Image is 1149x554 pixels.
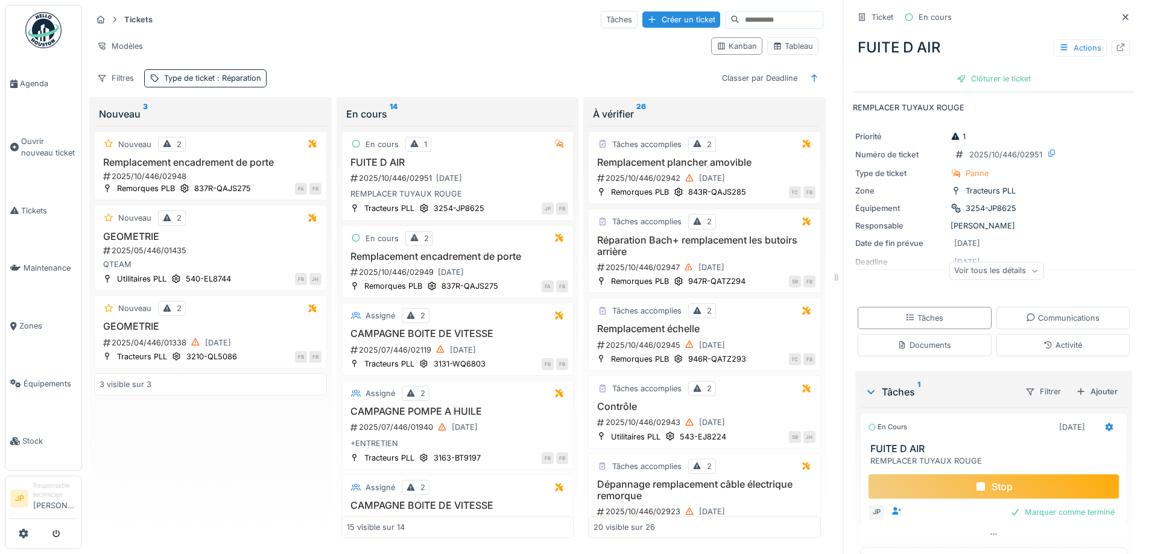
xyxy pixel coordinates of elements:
div: Kanban [717,40,757,52]
div: Documents [897,339,951,351]
div: FB [803,186,815,198]
div: 15 visible sur 14 [347,521,405,532]
div: Tâches [905,312,943,324]
h3: GEOMETRIE [100,231,321,242]
div: FB [542,358,554,370]
div: Utilitaires PLL [117,273,166,285]
div: Tâches accomplies [612,383,682,394]
div: FB [803,275,815,288]
div: Type de ticket [855,168,946,179]
div: Tâches accomplies [612,461,682,472]
div: Tâches accomplies [612,305,682,316]
div: Tracteurs PLL [364,203,414,214]
div: Tâches accomplies [612,216,682,227]
sup: 26 [636,107,646,121]
div: 2 [177,303,182,314]
div: 1 [951,131,966,142]
div: FB [295,351,307,363]
div: [PERSON_NAME] [855,220,1132,231]
h3: Contrôle [593,401,815,412]
div: 2025/10/446/02951 [349,171,569,186]
div: 2025/05/446/01435 [102,245,321,256]
div: Panne [966,168,989,179]
div: 2 [707,461,712,472]
div: [DATE] [699,506,725,517]
div: 2025/10/446/02947 [596,260,815,275]
span: Maintenance [24,262,77,274]
img: Badge_color-CXgf-gQk.svg [25,12,62,48]
div: Stop [868,474,1119,499]
div: Tâches [601,11,638,28]
li: [PERSON_NAME] [33,481,77,516]
div: TC [789,353,801,365]
div: 1 [424,139,427,150]
div: JH [803,431,815,443]
div: Activité [1043,339,1082,351]
div: 2025/10/446/02945 [596,338,815,353]
div: 2 [424,233,429,244]
span: : Réparation [215,74,261,83]
div: 837R-QAJS275 [194,183,251,194]
div: Assigné [366,482,395,493]
span: Zones [19,320,77,332]
div: FB [309,183,321,195]
div: Remorques PLB [117,183,175,194]
li: JP [10,489,28,508]
span: Équipements [24,378,77,389]
div: 2 [420,310,425,321]
div: [DATE] [699,339,725,351]
div: 20 visible sur 26 [593,521,655,532]
div: Date de fin prévue [855,238,946,249]
div: Modèles [92,37,148,55]
span: Ouvrir nouveau ticket [21,136,77,159]
div: 946R-QATZ293 [688,353,746,365]
div: JP [542,203,554,215]
a: Équipements [5,355,81,413]
h3: Remplacement encadrement de porte [347,251,569,262]
div: 2 [707,216,712,227]
div: [DATE] [450,344,476,356]
div: Responsable [855,220,946,231]
div: 2025/10/446/02943 [596,415,815,430]
div: 2025/07/446/01940 [349,420,569,435]
div: Tâches accomplies [612,139,682,150]
div: Communications [1026,312,1100,324]
div: Clôturer le ticket [952,71,1036,87]
div: 2025/10/446/02948 [102,171,321,182]
span: Stock [22,435,77,447]
sup: 3 [143,107,148,121]
div: Responsable technicien [33,481,77,500]
div: FB [803,353,815,365]
div: Tracteurs PLL [364,358,414,370]
div: 2025/04/446/01338 [102,335,321,350]
div: [DATE] [436,172,462,184]
div: JP [868,504,885,521]
div: 2 [420,388,425,399]
div: FB [309,351,321,363]
div: Utilitaires PLL [611,431,660,442]
div: 2025/07/446/02119 [349,342,569,357]
div: 2 [707,305,712,316]
div: Tracteurs PLL [364,452,414,464]
div: Ajouter [1071,383,1122,400]
div: 2 [707,383,712,394]
h3: GEOMETRIE [100,321,321,332]
div: Marquer comme terminé [1005,504,1119,520]
div: En cours [868,422,907,432]
div: Créer un ticket [642,11,720,28]
div: Tâches [865,385,1015,399]
h3: Remplacement échelle [593,323,815,335]
p: REMPLACER TUYAUX ROUGE [853,102,1135,113]
div: SB [789,431,801,443]
div: 843R-QAJS285 [688,186,746,198]
div: Priorité [855,131,946,142]
div: 2025/06/446/01650 [349,514,569,529]
div: FB [556,358,568,370]
div: FA [295,183,307,195]
div: Remorques PLB [611,275,669,287]
h3: CAMPAGNE BOITE DE VITESSE [347,328,569,339]
span: Agenda [20,78,77,89]
div: REMPLACER TUYAUX ROUGE [347,188,569,200]
div: Classer par Deadline [717,69,803,87]
div: [DATE] [954,238,980,249]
